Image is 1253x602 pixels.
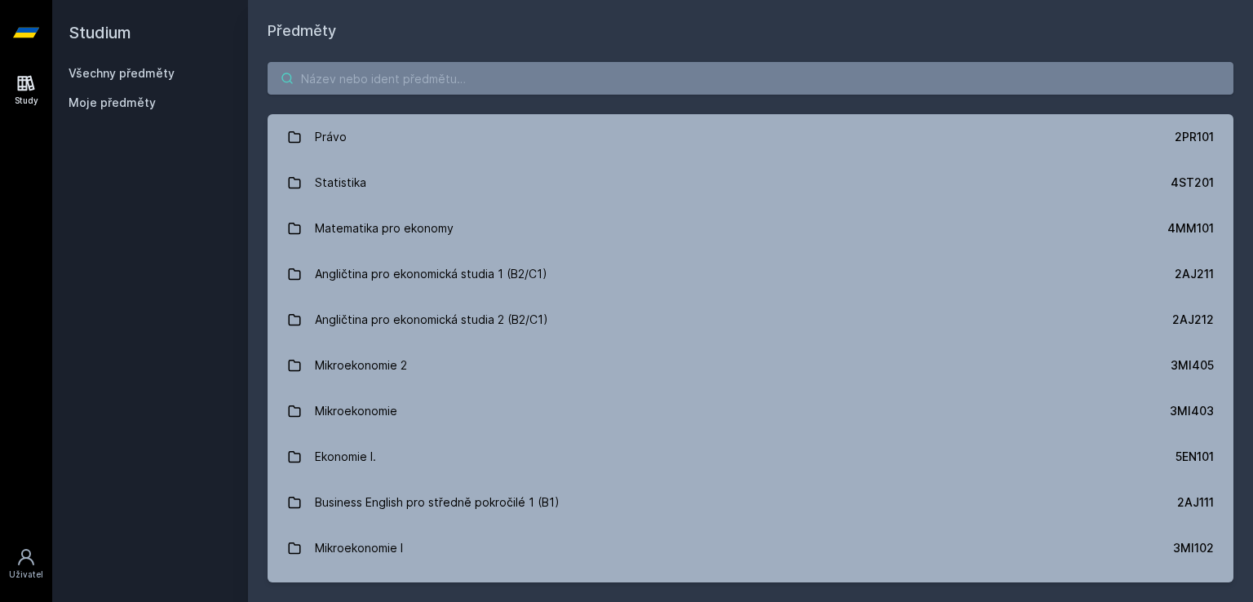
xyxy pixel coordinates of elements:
[69,66,175,80] a: Všechny předměty
[268,434,1233,480] a: Ekonomie I. 5EN101
[15,95,38,107] div: Study
[315,258,547,290] div: Angličtina pro ekonomická studia 1 (B2/C1)
[3,539,49,589] a: Uživatel
[268,160,1233,206] a: Statistika 4ST201
[268,114,1233,160] a: Právo 2PR101
[315,121,347,153] div: Právo
[1177,494,1214,511] div: 2AJ111
[268,343,1233,388] a: Mikroekonomie 2 3MI405
[315,532,403,564] div: Mikroekonomie I
[315,486,560,519] div: Business English pro středně pokročilé 1 (B1)
[268,388,1233,434] a: Mikroekonomie 3MI403
[1171,175,1214,191] div: 4ST201
[315,212,454,245] div: Matematika pro ekonomy
[1172,312,1214,328] div: 2AJ212
[1176,449,1214,465] div: 5EN101
[1175,129,1214,145] div: 2PR101
[1170,403,1214,419] div: 3MI403
[315,349,407,382] div: Mikroekonomie 2
[268,525,1233,571] a: Mikroekonomie I 3MI102
[315,440,376,473] div: Ekonomie I.
[268,297,1233,343] a: Angličtina pro ekonomická studia 2 (B2/C1) 2AJ212
[1171,357,1214,374] div: 3MI405
[315,303,548,336] div: Angličtina pro ekonomická studia 2 (B2/C1)
[1173,540,1214,556] div: 3MI102
[268,480,1233,525] a: Business English pro středně pokročilé 1 (B1) 2AJ111
[268,206,1233,251] a: Matematika pro ekonomy 4MM101
[1175,266,1214,282] div: 2AJ211
[3,65,49,115] a: Study
[315,395,397,427] div: Mikroekonomie
[1167,220,1214,237] div: 4MM101
[268,62,1233,95] input: Název nebo ident předmětu…
[9,569,43,581] div: Uživatel
[268,20,1233,42] h1: Předměty
[315,166,366,199] div: Statistika
[268,251,1233,297] a: Angličtina pro ekonomická studia 1 (B2/C1) 2AJ211
[69,95,156,111] span: Moje předměty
